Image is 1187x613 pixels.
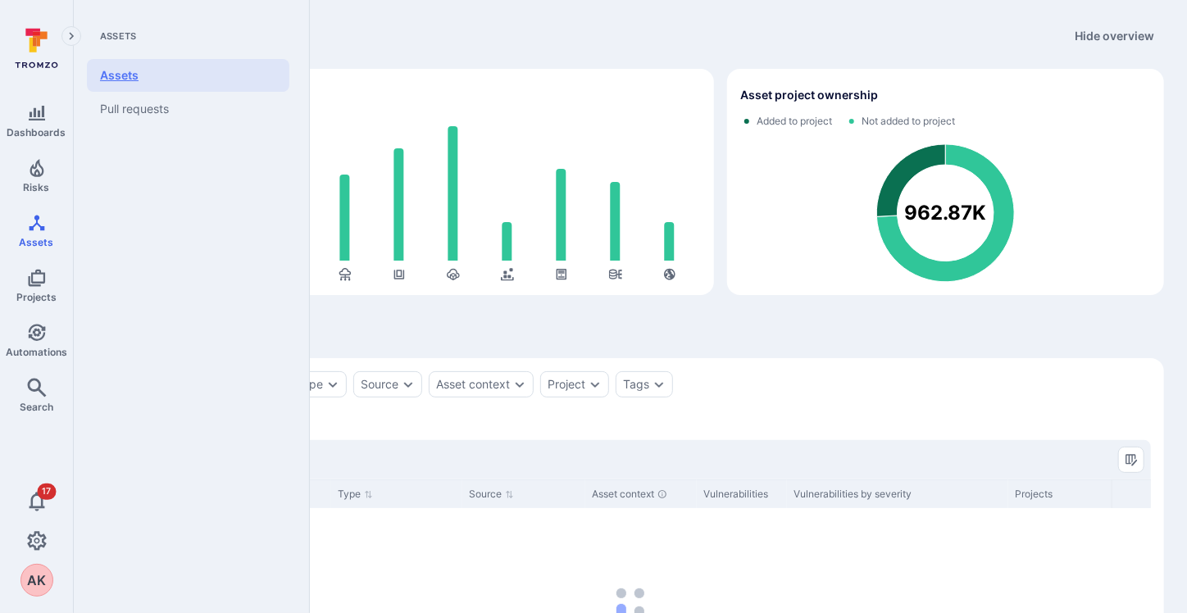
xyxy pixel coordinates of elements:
button: Source [361,378,398,391]
a: Pull requests [87,92,289,126]
span: 17 [37,484,56,500]
div: Assets overview [84,56,1164,295]
button: Hide overview [1065,23,1164,49]
div: assets tabs [97,315,1164,345]
div: Asset context [592,487,690,502]
button: Manage columns [1118,447,1144,473]
button: Asset context [436,378,510,391]
a: Assets [87,59,289,92]
button: AK [20,564,53,597]
button: Expand dropdown [326,378,339,391]
h2: Asset project ownership [740,87,878,103]
span: Assets [87,30,289,43]
button: Expand navigation menu [61,26,81,46]
span: Added to project [757,115,832,128]
div: Vulnerabilities by severity [794,487,1002,502]
button: Expand dropdown [589,378,602,391]
span: Automations [6,346,67,358]
button: Project [548,378,585,391]
button: Expand dropdown [653,378,666,391]
button: Expand dropdown [402,378,415,391]
button: Sort by Source [469,488,514,501]
span: Risks [24,181,50,193]
button: Expand dropdown [513,378,526,391]
text: 962.87K [904,202,986,225]
span: Search [20,401,53,413]
div: Arun Kumar Nagarajan [20,564,53,597]
button: Sort by Type [338,488,373,501]
span: Assets [20,236,54,248]
div: Vulnerabilities [703,487,780,502]
span: Not added to project [862,115,955,128]
i: Expand navigation menu [66,30,77,43]
div: Automatically discovered context associated with the asset [657,489,667,499]
span: Dashboards [7,126,66,138]
span: Projects [16,291,57,303]
button: Tags [623,378,649,391]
